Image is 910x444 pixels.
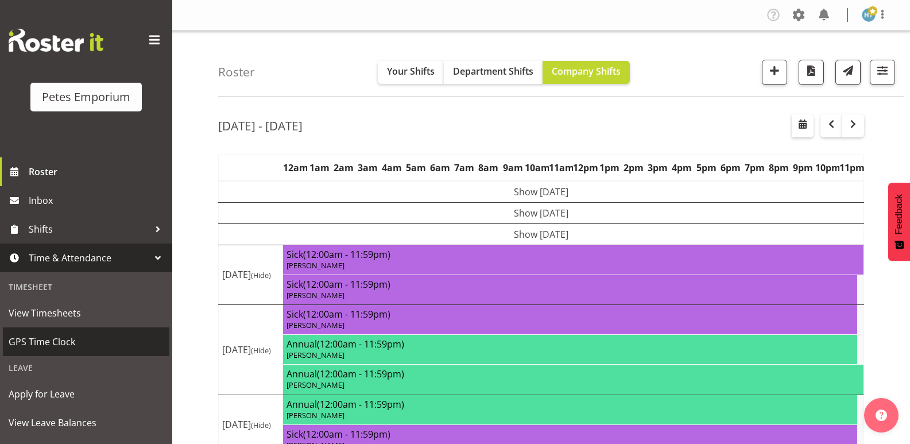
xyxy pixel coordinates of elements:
[573,155,597,181] th: 12pm
[894,194,904,234] span: Feedback
[286,308,853,320] h4: Sick
[404,155,428,181] th: 5am
[9,29,103,52] img: Rosterit website logo
[303,308,390,321] span: (12:00am - 11:59pm)
[29,163,166,180] span: Roster
[387,65,435,78] span: Your Shifts
[317,398,404,411] span: (12:00am - 11:59pm)
[766,155,791,181] th: 8pm
[598,155,622,181] th: 1pm
[219,305,283,395] td: [DATE]
[29,192,166,209] span: Inbox
[251,345,271,356] span: (Hide)
[286,320,344,330] span: [PERSON_NAME]
[549,155,573,181] th: 11am
[303,428,390,441] span: (12:00am - 11:59pm)
[444,61,543,84] button: Department Shifts
[876,410,887,421] img: help-xxl-2.png
[283,155,307,181] th: 12am
[317,338,404,350] span: (12:00am - 11:59pm)
[380,155,404,181] th: 4am
[3,380,169,408] a: Apply for Leave
[219,223,864,245] td: Show [DATE]
[3,299,169,327] a: View Timesheets
[3,327,169,356] a: GPS Time Clock
[3,275,169,299] div: Timesheet
[792,114,814,137] button: Select a specific date within the roster.
[552,65,621,78] span: Company Shifts
[799,60,824,85] button: Download a PDF of the roster according to the set date range.
[888,183,910,261] button: Feedback - Show survey
[501,155,525,181] th: 9am
[286,249,860,260] h4: Sick
[9,304,164,322] span: View Timesheets
[29,221,149,238] span: Shifts
[3,408,169,437] a: View Leave Balances
[286,368,860,380] h4: Annual
[428,155,452,181] th: 6am
[219,181,864,203] td: Show [DATE]
[525,155,549,181] th: 10am
[791,155,815,181] th: 9pm
[286,350,344,360] span: [PERSON_NAME]
[331,155,355,181] th: 2am
[303,278,390,291] span: (12:00am - 11:59pm)
[218,118,303,133] h2: [DATE] - [DATE]
[286,399,853,410] h4: Annual
[477,155,501,181] th: 8am
[286,290,344,300] span: [PERSON_NAME]
[251,270,271,280] span: (Hide)
[9,414,164,431] span: View Leave Balances
[622,155,646,181] th: 2pm
[286,279,853,290] h4: Sick
[870,60,895,85] button: Filter Shifts
[42,88,130,106] div: Petes Emporium
[286,428,853,440] h4: Sick
[3,356,169,380] div: Leave
[355,155,380,181] th: 3am
[29,249,149,267] span: Time & Attendance
[303,248,390,261] span: (12:00am - 11:59pm)
[453,65,533,78] span: Department Shifts
[694,155,718,181] th: 5pm
[839,155,864,181] th: 11pm
[218,65,255,79] h4: Roster
[286,260,344,271] span: [PERSON_NAME]
[670,155,694,181] th: 4pm
[862,8,876,22] img: helena-tomlin701.jpg
[307,155,331,181] th: 1am
[718,155,742,181] th: 6pm
[9,385,164,403] span: Apply for Leave
[762,60,787,85] button: Add a new shift
[219,202,864,223] td: Show [DATE]
[286,410,344,420] span: [PERSON_NAME]
[815,155,839,181] th: 10pm
[742,155,766,181] th: 7pm
[317,368,404,380] span: (12:00am - 11:59pm)
[286,338,853,350] h4: Annual
[9,333,164,350] span: GPS Time Clock
[835,60,861,85] button: Send a list of all shifts for the selected filtered period to all rostered employees.
[378,61,444,84] button: Your Shifts
[646,155,670,181] th: 3pm
[251,420,271,430] span: (Hide)
[452,155,477,181] th: 7am
[219,245,283,304] td: [DATE]
[286,380,344,390] span: [PERSON_NAME]
[543,61,630,84] button: Company Shifts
